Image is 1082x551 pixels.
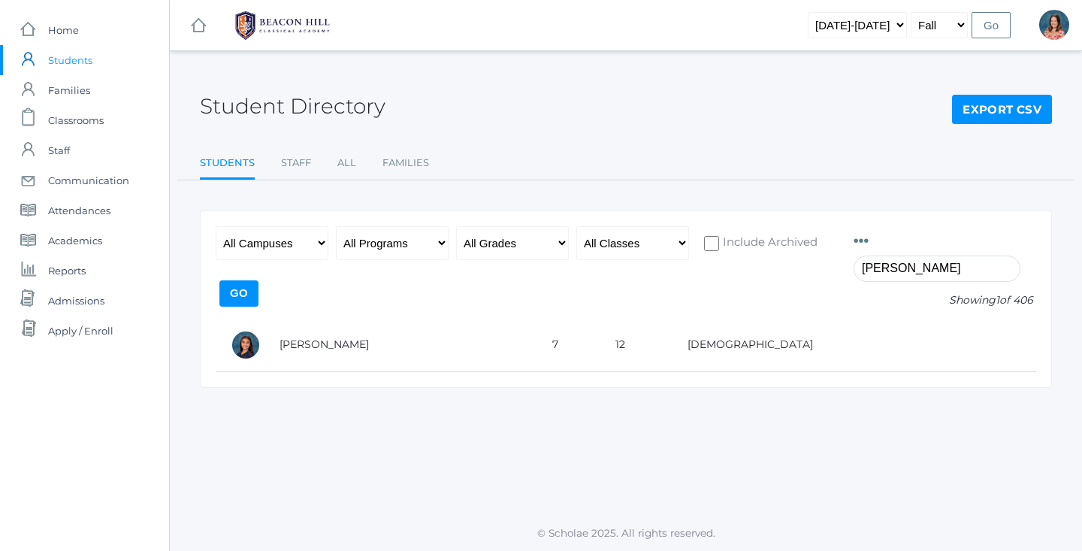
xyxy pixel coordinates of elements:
img: 1_BHCALogos-05.png [226,7,339,44]
span: Classrooms [48,105,104,135]
p: © Scholae 2025. All rights reserved. [170,525,1082,540]
a: Families [382,148,429,178]
input: Go [219,280,258,307]
h2: Student Directory [200,95,385,118]
span: Students [48,45,92,75]
td: 12 [600,319,672,372]
a: Export CSV [952,95,1052,125]
input: Filter by name [854,256,1020,282]
span: Apply / Enroll [48,316,113,346]
td: [PERSON_NAME] [264,319,537,372]
span: Include Archived [719,234,818,253]
div: Ashlyn Camargo [231,330,261,360]
span: Home [48,15,79,45]
span: Communication [48,165,129,195]
a: Staff [281,148,311,178]
a: All [337,148,356,178]
span: Staff [48,135,70,165]
span: Reports [48,256,86,286]
span: Academics [48,226,102,256]
a: Students [200,148,255,180]
span: Admissions [48,286,104,316]
span: 1 [996,293,999,307]
span: Families [48,75,90,105]
div: Jennifer Jenkins [1039,10,1069,40]
p: Showing of 406 [854,292,1036,308]
td: 7 [537,319,600,372]
input: Go [972,12,1011,38]
td: [DEMOGRAPHIC_DATA] [672,319,1037,372]
span: Attendances [48,195,110,226]
input: Include Archived [704,236,719,251]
